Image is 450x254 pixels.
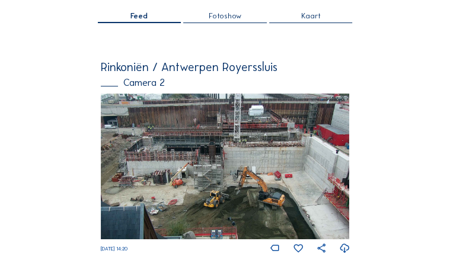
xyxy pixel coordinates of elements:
div: Camera 2 [101,78,350,88]
span: Feed [130,12,148,20]
div: Rinkoniën / Antwerpen Royerssluis [101,61,350,73]
span: Fotoshow [209,12,241,20]
span: Kaart [301,12,321,20]
img: Image [101,94,350,239]
span: [DATE] 14:20 [101,246,127,252]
